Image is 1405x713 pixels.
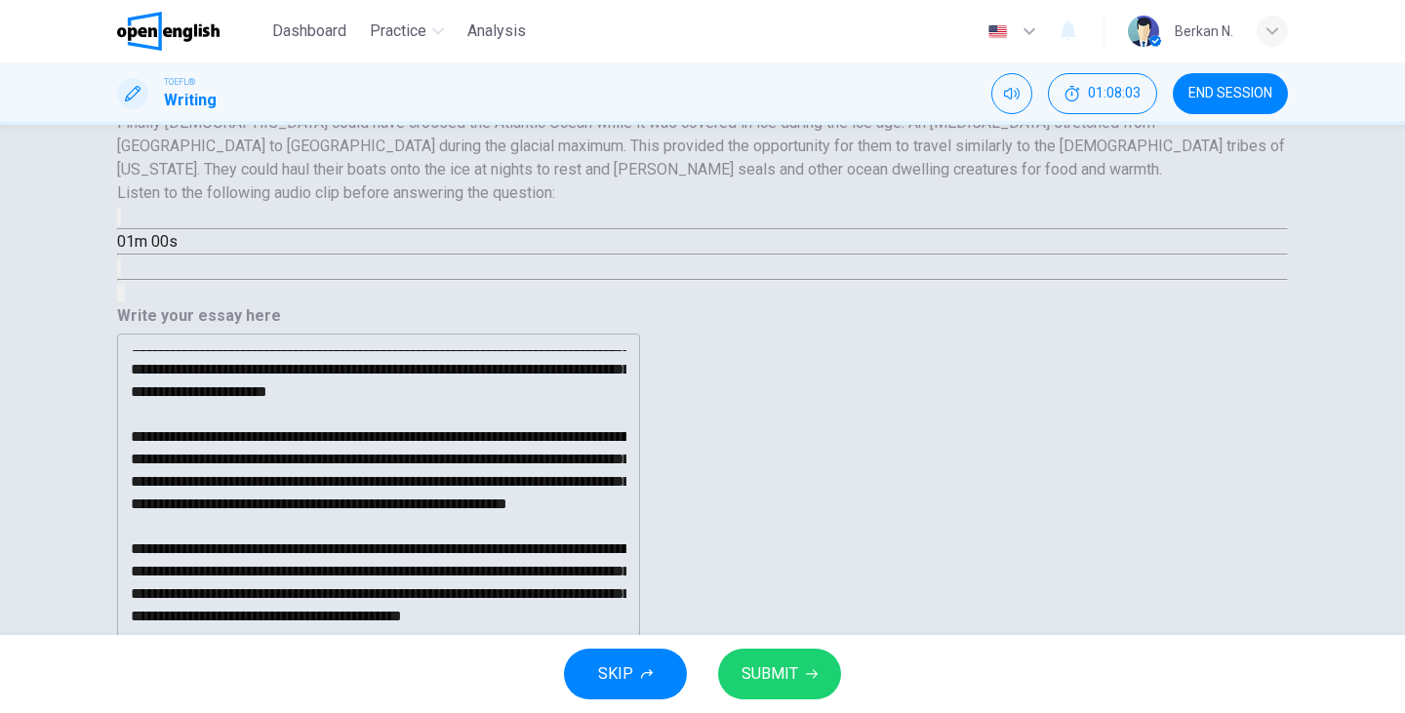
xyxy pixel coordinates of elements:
[1048,73,1157,114] button: 01:08:03
[1088,86,1141,101] span: 01:08:03
[272,20,346,43] span: Dashboard
[467,20,526,43] span: Analysis
[117,111,1288,181] h6: Finally [DEMOGRAPHIC_DATA] could have crossed the Atlantic Ocean while it was covered in ice duri...
[991,73,1032,114] div: Mute
[1128,16,1159,47] img: Profile picture
[460,14,534,49] button: Analysis
[164,89,217,112] h1: Writing
[164,75,195,89] span: TOEFL®
[117,12,220,51] img: OpenEnglish logo
[1173,73,1288,114] button: END SESSION
[362,14,452,49] button: Practice
[1048,73,1157,114] div: Hide
[117,258,121,277] button: Click to see the audio transcription
[564,649,687,699] button: SKIP
[117,181,1288,205] h6: Listen to the following audio clip before answering the question :
[1188,86,1272,101] span: END SESSION
[742,660,798,688] span: SUBMIT
[985,24,1010,39] img: en
[370,20,426,43] span: Practice
[117,12,264,51] a: OpenEnglish logo
[598,660,633,688] span: SKIP
[117,232,178,251] span: 01m 00s
[718,649,841,699] button: SUBMIT
[117,304,640,328] h6: Write your essay here
[1175,20,1233,43] div: Berkan N.
[264,14,354,49] button: Dashboard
